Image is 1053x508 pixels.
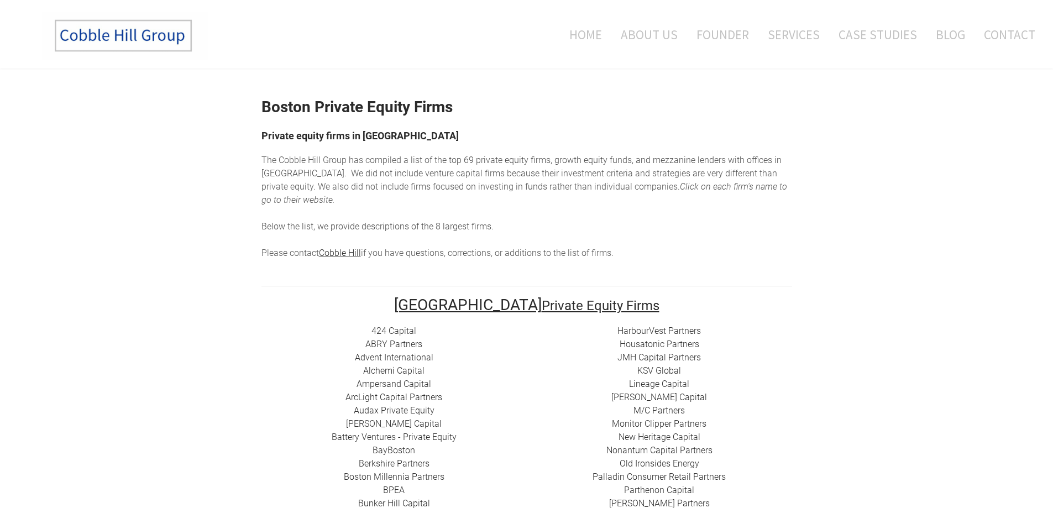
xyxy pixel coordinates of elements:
a: Berkshire Partners [359,458,429,469]
a: Cobble Hill [319,248,361,258]
strong: Boston Private Equity Firms [261,98,453,116]
a: Nonantum Capital Partners [606,445,713,455]
a: Battery Ventures - Private Equity [332,432,457,442]
a: Advent International [355,352,433,363]
a: Alchemi Capital [363,365,425,376]
a: Founder [688,12,757,57]
a: ​Ampersand Capital [357,379,431,389]
a: Housatonic Partners [620,339,699,349]
a: Contact [976,12,1035,57]
a: [PERSON_NAME] Capital [346,418,442,429]
a: [PERSON_NAME] Capital [611,392,707,402]
a: ​Monitor Clipper Partners [612,418,706,429]
font: [GEOGRAPHIC_DATA] [394,296,542,314]
a: New Heritage Capital [619,432,700,442]
a: ​M/C Partners [633,405,685,416]
span: The Cobble Hill Group has compiled a list of t [261,155,437,165]
a: ​ABRY Partners [365,339,422,349]
a: BayBoston [373,445,415,455]
a: Home [553,12,610,57]
em: Click on each firm's name to go to their website. [261,181,787,205]
a: About Us [612,12,686,57]
a: HarbourVest Partners [617,326,701,336]
img: The Cobble Hill Group LLC [42,12,208,60]
a: BPEA [383,485,405,495]
a: 424 Capital [371,326,416,336]
font: Private Equity Firms [542,298,659,313]
a: Boston Millennia Partners [344,472,444,482]
a: Services [759,12,828,57]
a: Lineage Capital [629,379,689,389]
font: Private equity firms in [GEOGRAPHIC_DATA] [261,130,459,142]
span: Please contact if you have questions, corrections, or additions to the list of firms. [261,248,614,258]
a: Blog [928,12,973,57]
div: he top 69 private equity firms, growth equity funds, and mezzanine lenders with offices in [GEOGR... [261,154,792,260]
a: ​Old Ironsides Energy [620,458,699,469]
a: ​JMH Capital Partners [617,352,701,363]
a: Palladin Consumer Retail Partners [593,472,726,482]
a: Case Studies [830,12,925,57]
span: enture capital firms because their investment criteria and strategies are very different than pri... [261,168,777,192]
a: ​ArcLight Capital Partners [345,392,442,402]
a: Audax Private Equity [354,405,434,416]
a: ​KSV Global [637,365,681,376]
a: ​Parthenon Capital [624,485,694,495]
